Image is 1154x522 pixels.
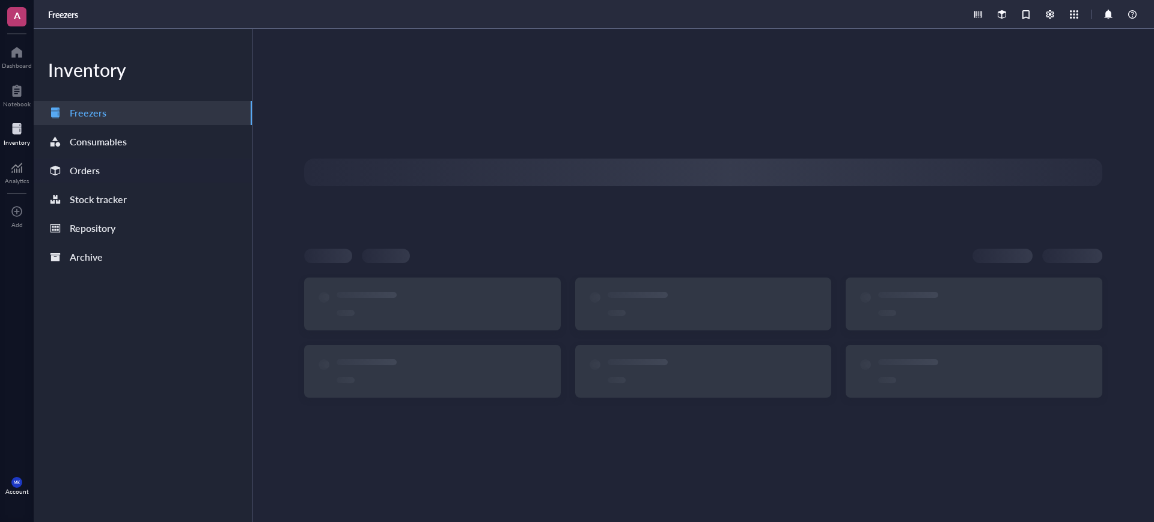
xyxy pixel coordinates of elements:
span: MK [14,480,20,485]
div: Analytics [5,177,29,184]
a: Analytics [5,158,29,184]
div: Consumables [70,133,127,150]
div: Archive [70,249,103,266]
a: Orders [34,159,252,183]
span: A [14,8,20,23]
div: Account [5,488,29,495]
a: Inventory [4,120,30,146]
a: Archive [34,245,252,269]
div: Freezers [70,105,106,121]
div: Repository [70,220,115,237]
a: Stock tracker [34,187,252,211]
a: Consumables [34,130,252,154]
div: Orders [70,162,100,179]
a: Dashboard [2,43,32,69]
div: Notebook [3,100,31,108]
div: Dashboard [2,62,32,69]
a: Notebook [3,81,31,108]
div: Inventory [34,58,252,82]
a: Repository [34,216,252,240]
div: Add [11,221,23,228]
div: Stock tracker [70,191,127,208]
div: Inventory [4,139,30,146]
a: Freezers [34,101,252,125]
a: Freezers [48,9,81,20]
